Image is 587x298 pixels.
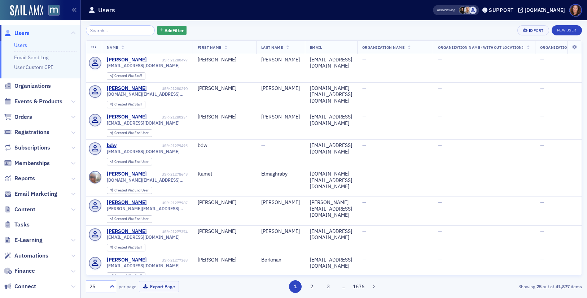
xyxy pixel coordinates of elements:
[4,282,36,290] a: Connect
[107,63,180,68] span: [EMAIL_ADDRESS][DOMAIN_NAME]
[438,45,524,50] span: Organization Name (Without Location)
[14,252,48,260] span: Automations
[148,115,188,120] div: USR-21280234
[14,174,35,182] span: Reports
[310,199,352,219] div: [PERSON_NAME][EMAIL_ADDRESS][DOMAIN_NAME]
[198,45,222,50] span: First Name
[535,283,543,290] strong: 25
[14,206,35,213] span: Content
[148,200,188,205] div: USR-21277987
[261,171,300,177] div: Elmaghraby
[107,234,180,240] span: [EMAIL_ADDRESS][DOMAIN_NAME]
[518,8,568,13] button: [DOMAIN_NAME]
[4,236,43,244] a: E-Learning
[540,56,544,63] span: —
[107,91,188,97] span: [DOMAIN_NAME][EMAIL_ADDRESS][DOMAIN_NAME]
[148,58,188,62] div: USR-21280477
[148,172,188,177] div: USR-21278649
[107,114,147,120] a: [PERSON_NAME]
[529,29,544,33] div: Export
[114,159,135,164] span: Created Via :
[118,143,188,148] div: USR-21279495
[464,7,472,14] span: Emily Trott
[362,256,366,263] span: —
[14,190,57,198] span: Email Marketing
[43,5,60,17] a: View Homepage
[4,98,62,105] a: Events & Products
[310,142,352,155] div: [EMAIL_ADDRESS][DOMAIN_NAME]
[114,246,142,250] div: Staff
[119,283,136,290] label: per page
[4,252,48,260] a: Automations
[14,29,30,37] span: Users
[338,283,349,290] span: …
[517,25,549,35] button: Export
[107,57,147,63] a: [PERSON_NAME]
[14,82,51,90] span: Organizations
[139,281,179,292] button: Export Page
[107,171,147,177] div: [PERSON_NAME]
[114,102,135,107] span: Created Via :
[114,189,149,193] div: End User
[261,57,300,63] div: [PERSON_NAME]
[322,280,334,293] button: 3
[114,217,149,221] div: End User
[310,85,352,104] div: [DOMAIN_NAME][EMAIL_ADDRESS][DOMAIN_NAME]
[86,25,155,35] input: Search…
[114,160,149,164] div: End User
[4,190,57,198] a: Email Marketing
[489,7,514,13] div: Support
[14,159,50,167] span: Memberships
[14,221,30,229] span: Tasks
[362,228,366,234] span: —
[198,199,251,206] div: [PERSON_NAME]
[352,280,365,293] button: 1676
[540,170,544,177] span: —
[198,85,251,92] div: [PERSON_NAME]
[4,206,35,213] a: Content
[14,282,36,290] span: Connect
[107,244,145,251] div: Created Via: Staff
[362,142,366,148] span: —
[540,142,544,148] span: —
[438,199,442,206] span: —
[198,228,251,235] div: [PERSON_NAME]
[14,113,32,121] span: Orders
[148,86,188,91] div: USR-21280290
[114,216,135,221] span: Created Via :
[4,113,32,121] a: Orders
[310,45,322,50] span: Email
[107,85,147,92] a: [PERSON_NAME]
[114,274,142,278] div: Staff
[198,142,251,149] div: bdw
[438,56,442,63] span: —
[107,142,117,149] a: bdw
[540,113,544,120] span: —
[148,258,188,263] div: USR-21277369
[157,26,187,35] button: AddFilter
[438,256,442,263] span: —
[107,199,147,206] a: [PERSON_NAME]
[107,257,147,263] a: [PERSON_NAME]
[261,228,300,235] div: [PERSON_NAME]
[14,267,35,275] span: Finance
[114,131,149,135] div: End User
[310,228,352,241] div: [EMAIL_ADDRESS][DOMAIN_NAME]
[362,85,366,91] span: —
[552,25,582,35] a: New User
[438,85,442,91] span: —
[438,142,442,148] span: —
[540,85,544,91] span: —
[14,236,43,244] span: E-Learning
[14,54,48,61] a: Email Send Log
[107,149,180,154] span: [EMAIL_ADDRESS][DOMAIN_NAME]
[459,7,466,14] span: Lauren McDonough
[4,159,50,167] a: Memberships
[114,245,135,250] span: Created Via :
[107,129,152,137] div: Created Via: End User
[362,45,405,50] span: Organization Name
